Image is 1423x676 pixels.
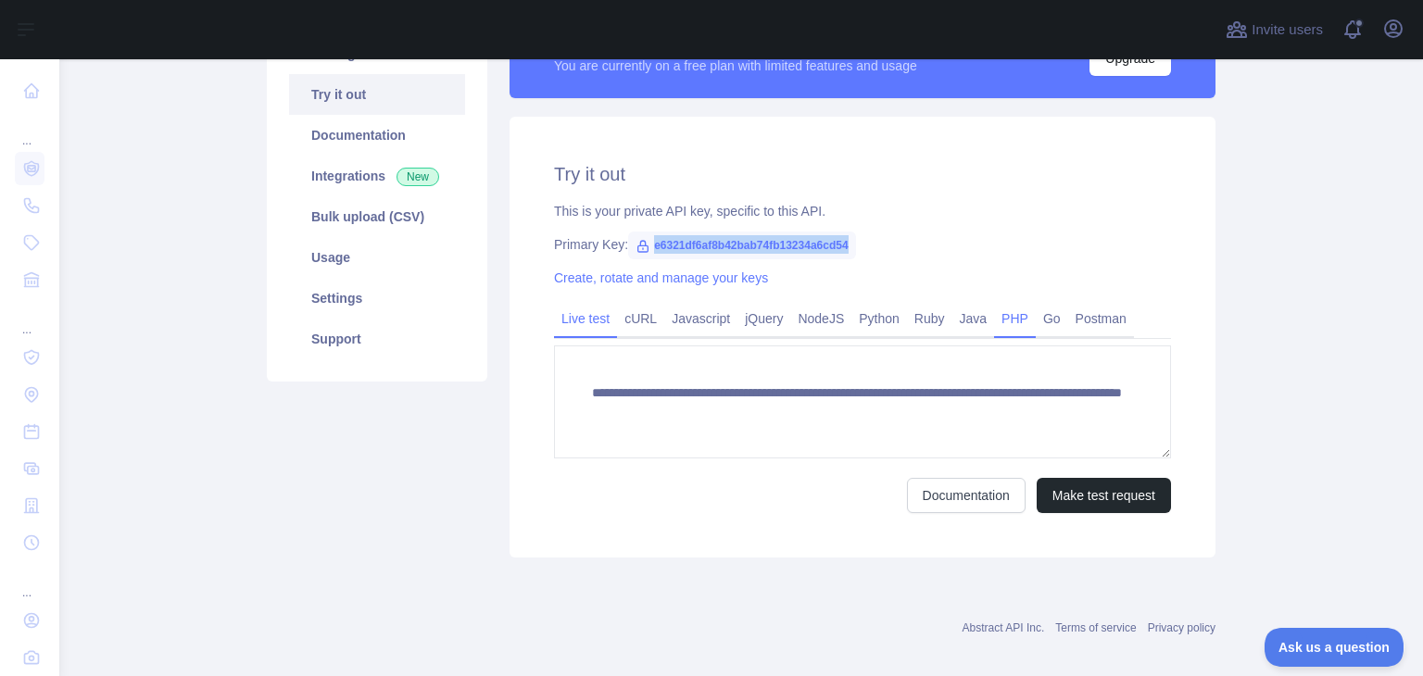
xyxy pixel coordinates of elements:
div: This is your private API key, specific to this API. [554,202,1171,220]
a: PHP [994,304,1036,333]
a: cURL [617,304,664,333]
a: Documentation [289,115,465,156]
a: Live test [554,304,617,333]
a: Usage [289,237,465,278]
iframe: Toggle Customer Support [1265,628,1404,667]
a: Documentation [907,478,1026,513]
a: Postman [1068,304,1134,333]
a: Python [851,304,907,333]
a: Settings [289,278,465,319]
div: ... [15,300,44,337]
a: Abstract API Inc. [963,621,1045,634]
div: You are currently on a free plan with limited features and usage [554,56,917,75]
div: Primary Key: [554,235,1171,254]
a: NodeJS [790,304,851,333]
span: Invite users [1252,19,1323,41]
a: Bulk upload (CSV) [289,196,465,237]
a: jQuery [737,304,790,333]
a: Support [289,319,465,359]
div: ... [15,111,44,148]
a: Javascript [664,304,737,333]
a: Integrations New [289,156,465,196]
a: Terms of service [1055,621,1136,634]
h2: Try it out [554,161,1171,187]
a: Try it out [289,74,465,115]
span: New [397,168,439,186]
a: Java [952,304,995,333]
button: Make test request [1037,478,1171,513]
span: e6321df6af8b42bab74fb13234a6cd54 [628,232,855,259]
a: Create, rotate and manage your keys [554,270,768,285]
a: Go [1036,304,1068,333]
div: ... [15,563,44,600]
a: Privacy policy [1148,621,1215,634]
button: Invite users [1222,15,1327,44]
a: Ruby [907,304,952,333]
